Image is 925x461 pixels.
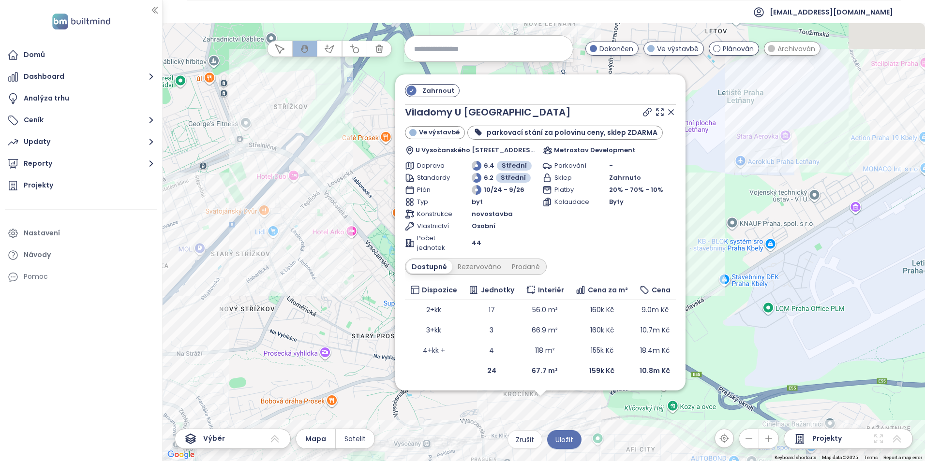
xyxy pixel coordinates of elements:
[554,173,588,183] span: Sklep
[165,448,197,461] img: Google
[590,325,614,335] span: 160k Kč
[24,136,50,148] div: Updaty
[657,43,699,54] span: Ve výstavbě
[520,320,569,340] td: 66.9 m²
[640,366,670,375] b: 10.8m Kč
[463,340,520,360] td: 4
[484,173,493,183] span: 6.2
[484,185,524,195] span: 10/24 - 9/26
[507,260,545,274] div: Prodané
[405,320,463,340] td: 3+kk
[812,433,842,445] span: Projekty
[5,45,157,65] a: Domů
[554,197,588,207] span: Kolaudace
[609,161,613,170] span: -
[532,366,558,375] b: 67.7 m²
[520,340,569,360] td: 118 m²
[487,128,657,137] b: parkovací stání za polovinu ceny, sklep ZDARMA
[770,0,893,24] span: [EMAIL_ADDRESS][DOMAIN_NAME]
[463,300,520,320] td: 17
[501,173,526,183] span: Střední
[165,448,197,461] a: Open this area in Google Maps (opens a new window)
[775,454,816,461] button: Keyboard shortcuts
[502,161,527,171] span: Střední
[520,300,569,320] td: 56.0 m²
[344,433,366,444] span: Satelit
[822,455,858,460] span: Map data ©2025
[405,340,463,360] td: 4+kk +
[472,197,483,207] span: byt
[417,233,450,253] span: Počet jednotek
[589,366,614,375] b: 159k Kč
[24,227,60,239] div: Nastavení
[405,105,571,119] a: Viladomy U [GEOGRAPHIC_DATA]
[422,285,457,295] span: Dispozice
[538,285,564,295] span: Interiér
[547,430,582,449] button: Uložit
[5,224,157,243] a: Nastavení
[554,145,635,155] span: Metrostav Development
[24,49,45,61] div: Domů
[609,185,663,194] span: 20% - 70% - 10%
[305,433,326,444] span: Mapa
[723,43,754,54] span: Plánován
[5,267,157,287] div: Pomoc
[481,285,514,295] span: Jednotky
[405,300,463,320] td: 2+kk
[5,176,157,195] a: Projekty
[472,238,481,248] span: 44
[417,197,450,207] span: Typ
[5,132,157,152] button: Updaty
[487,366,496,375] b: 24
[417,185,450,195] span: Plán
[417,221,450,231] span: Vlastnictví
[609,173,641,183] span: Zahrnuto
[5,154,157,173] button: Reporty
[296,429,335,448] button: Mapa
[555,434,573,445] span: Uložit
[472,221,495,231] span: Osobní
[49,12,113,31] img: logo
[640,346,670,355] span: 18.4m Kč
[5,245,157,265] a: Návody
[642,305,669,315] span: 9.0m Kč
[416,145,538,155] span: U Vysočanského [STREET_ADDRESS]
[419,128,460,137] span: Ve výstavbě
[417,173,450,183] span: Standardy
[588,285,628,295] span: Cena za m²
[554,161,588,171] span: Parkování
[5,89,157,108] a: Analýza trhu
[777,43,815,54] span: Archivován
[24,249,51,261] div: Návody
[641,325,670,335] span: 10.7m Kč
[417,161,450,171] span: Doprava
[554,185,588,195] span: Platby
[336,429,374,448] button: Satelit
[5,111,157,130] button: Ceník
[452,260,507,274] div: Rezervováno
[24,179,53,191] div: Projekty
[24,271,48,283] div: Pomoc
[418,85,459,97] span: Zahrnout
[590,305,614,315] span: 160k Kč
[864,455,878,460] a: Terms (opens in new tab)
[5,67,157,86] button: Dashboard
[507,430,542,449] button: Zrušit
[463,320,520,340] td: 3
[472,209,513,219] span: novostavba
[883,455,922,460] a: Report a map error
[417,209,450,219] span: Konstrukce
[652,285,671,295] span: Cena
[203,433,225,445] span: Výběr
[484,161,494,171] span: 6.4
[24,92,69,104] div: Analýza trhu
[516,434,534,445] span: Zrušit
[599,43,633,54] span: Dokončen
[591,346,613,355] span: 155k Kč
[406,260,452,274] div: Dostupné
[609,197,624,207] span: Byty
